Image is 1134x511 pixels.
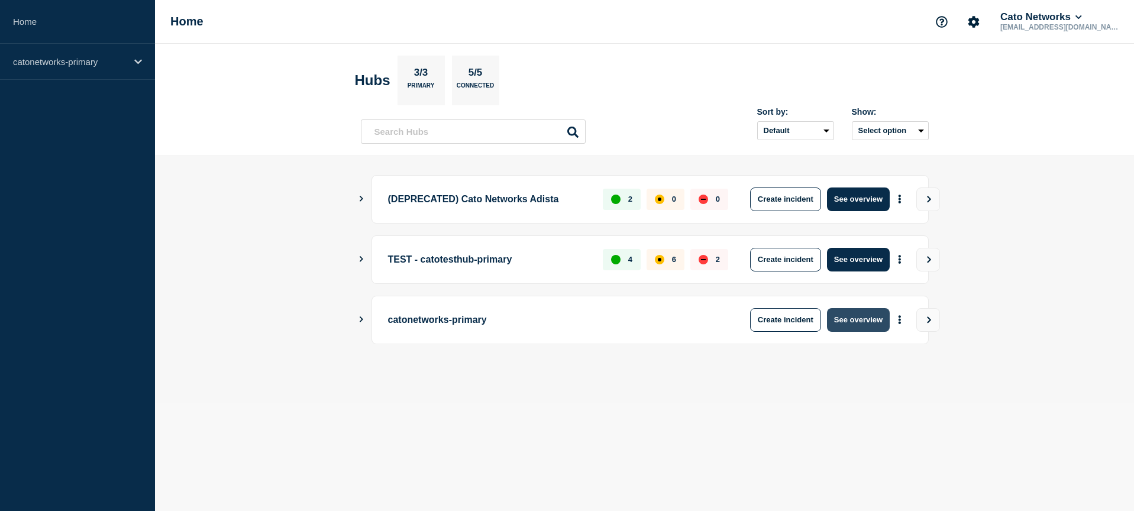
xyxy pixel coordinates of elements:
[750,248,821,271] button: Create incident
[672,195,676,203] p: 0
[408,82,435,95] p: Primary
[961,9,986,34] button: Account settings
[916,187,940,211] button: View
[916,308,940,332] button: View
[892,248,907,270] button: More actions
[611,255,621,264] div: up
[388,248,590,271] p: TEST - catotesthub-primary
[699,195,708,204] div: down
[361,119,586,144] input: Search Hubs
[170,15,203,28] h1: Home
[358,315,364,324] button: Show Connected Hubs
[355,72,390,89] h2: Hubs
[388,308,715,332] p: catonetworks-primary
[827,248,890,271] button: See overview
[628,255,632,264] p: 4
[13,57,127,67] p: catonetworks-primary
[628,195,632,203] p: 2
[716,255,720,264] p: 2
[852,107,929,117] div: Show:
[457,82,494,95] p: Connected
[852,121,929,140] button: Select option
[464,67,487,82] p: 5/5
[388,187,590,211] p: (DEPRECATED) Cato Networks Adista
[892,309,907,331] button: More actions
[827,308,890,332] button: See overview
[358,255,364,264] button: Show Connected Hubs
[757,107,834,117] div: Sort by:
[716,195,720,203] p: 0
[892,188,907,210] button: More actions
[655,255,664,264] div: affected
[409,67,432,82] p: 3/3
[672,255,676,264] p: 6
[827,187,890,211] button: See overview
[358,195,364,203] button: Show Connected Hubs
[611,195,621,204] div: up
[998,11,1084,23] button: Cato Networks
[998,23,1121,31] p: [EMAIL_ADDRESS][DOMAIN_NAME]
[699,255,708,264] div: down
[929,9,954,34] button: Support
[750,187,821,211] button: Create incident
[750,308,821,332] button: Create incident
[655,195,664,204] div: affected
[757,121,834,140] select: Sort by
[916,248,940,271] button: View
